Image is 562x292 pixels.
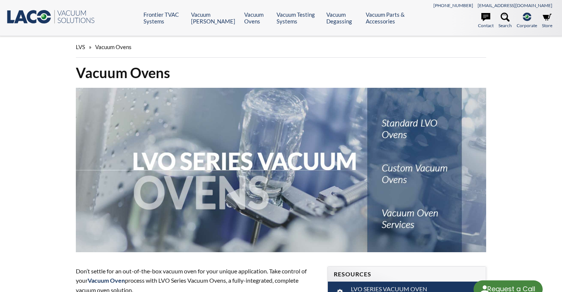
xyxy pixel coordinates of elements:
span: Vacuum Ovens [95,44,132,50]
strong: Vacuum Oven [88,277,125,284]
a: Vacuum Degassing [326,11,360,25]
h1: Vacuum Ovens [76,64,487,82]
a: [PHONE_NUMBER] [433,3,473,8]
span: LVS [76,44,85,50]
a: Frontier TVAC Systems [143,11,185,25]
a: Vacuum Testing Systems [277,11,321,25]
a: Vacuum [PERSON_NAME] [191,11,239,25]
a: Search [498,13,512,29]
a: Store [542,13,552,29]
div: » [76,36,487,58]
a: Vacuum Ovens [244,11,271,25]
h4: Resources [334,270,480,278]
a: Contact [478,13,494,29]
a: [EMAIL_ADDRESS][DOMAIN_NAME] [478,3,552,8]
span: Corporate [517,22,537,29]
a: Vacuum Parts & Accessories [366,11,417,25]
img: LVO Series Vacuum Ovens header [76,88,487,252]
